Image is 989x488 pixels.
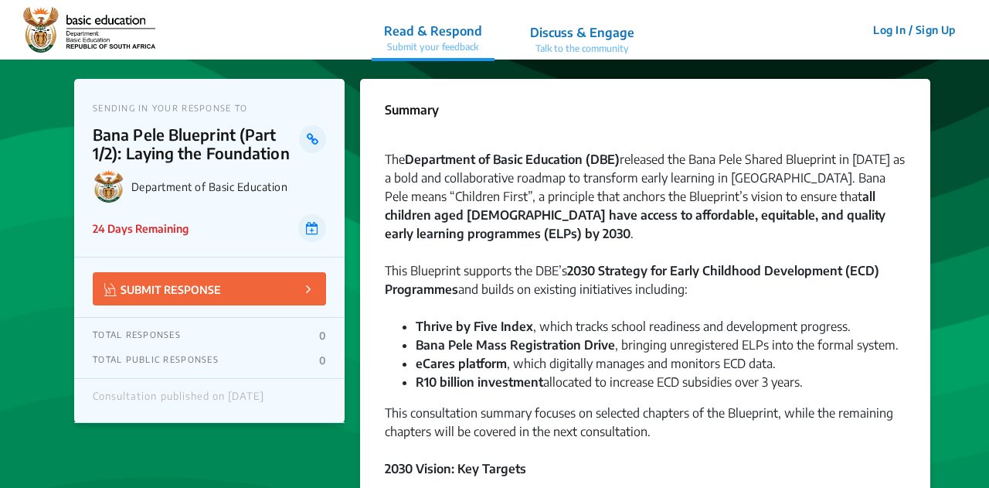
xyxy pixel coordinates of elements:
p: Discuss & Engage [530,23,634,42]
p: 0 [319,354,326,367]
li: allocated to increase ECD subsidies over 3 years. [416,373,906,391]
p: TOTAL PUBLIC RESPONSES [93,354,219,367]
p: Department of Basic Education [131,180,326,193]
strong: Department of Basic Education (DBE) [405,152,620,167]
div: This consultation summary focuses on selected chapters of the Blueprint, while the remaining chap... [385,404,906,459]
li: , which tracks school readiness and development progress. [416,317,906,336]
strong: R10 billion [416,374,474,390]
li: , which digitally manages and monitors ECD data. [416,354,906,373]
button: Log In / Sign Up [863,18,966,42]
p: SENDING IN YOUR RESPONSE TO [93,103,326,113]
p: TOTAL RESPONSES [93,329,181,342]
div: Consultation published on [DATE] [93,391,264,411]
p: Read & Respond [384,22,482,40]
p: 0 [319,329,326,342]
strong: 2030 Vision: Key Targets [385,461,526,476]
p: Submit your feedback [384,40,482,54]
img: Vector.jpg [104,283,117,296]
p: 24 Days Remaining [93,220,189,237]
img: r3bhv9o7vttlwasn7lg2llmba4yf [23,7,155,53]
p: Summary [385,101,439,119]
div: The released the Bana Pele Shared Blueprint in [DATE] as a bold and collaborative roadmap to tran... [385,150,906,261]
strong: all children aged [DEMOGRAPHIC_DATA] have access to affordable, equitable, and quality early lear... [385,189,885,241]
strong: eCares platform [416,356,507,371]
img: Department of Basic Education logo [93,170,125,203]
p: Bana Pele Blueprint (Part 1/2): Laying the Foundation [93,125,299,162]
p: Talk to the community [530,42,634,56]
li: , bringing unregistered ELPs into the formal system. [416,336,906,354]
strong: Thrive by Five Index [416,319,533,334]
p: SUBMIT RESPONSE [104,280,221,298]
div: This Blueprint supports the DBE’s and builds on existing initiatives including: [385,261,906,317]
strong: 2030 Strategy for Early Childhood Development (ECD) Programmes [385,263,879,297]
button: SUBMIT RESPONSE [93,272,326,305]
strong: Bana Pele Mass Registration Drive [416,337,615,353]
strong: investment [478,374,543,390]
